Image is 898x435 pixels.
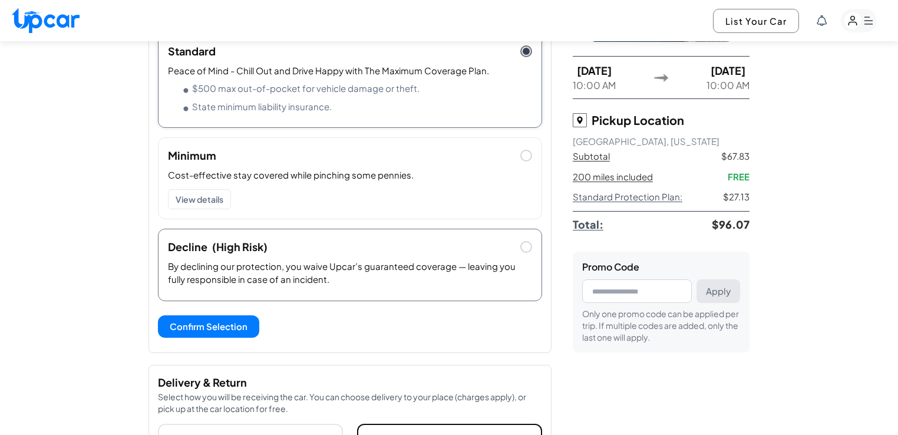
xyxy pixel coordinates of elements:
li: By declining our protection, you waive Upcar’s guaranteed coverage — leaving you fully responsibl... [168,260,532,291]
img: Upcar Logo [12,8,80,33]
strong: [DATE] [711,62,745,78]
h3: Standard [168,43,216,60]
p: [GEOGRAPHIC_DATA] , [US_STATE] [573,133,750,150]
span: 200 miles included [573,170,653,184]
span: $96.07 [712,216,750,233]
img: Arrow Icon [654,71,668,85]
span: $500 max out-of-pocket for vehicle damage or theft. [192,82,420,95]
p: Only one promo code can be applied per trip. If multiple codes are added, only the last one will ... [582,308,740,343]
h3: Delivery & Return [158,374,542,391]
span: Total: [573,216,603,233]
span: $27.13 [723,190,750,204]
h3: Decline [168,239,268,255]
button: View details [168,189,231,209]
h3: Minimum [168,147,216,164]
li: Cost-effective stay covered while pinching some pennies. [168,169,532,187]
span: State minimum liability insurance. [192,100,332,114]
h3: Promo Code [582,261,740,272]
span: 10:00 AM [706,78,750,93]
strong: [DATE] [577,62,612,78]
button: Apply [696,279,740,304]
li: Peace of Mind - Chill Out and Drive Happy with The Maximum Coverage Plan. [168,64,532,83]
span: (High Risk) [212,240,268,253]
span: • [182,85,190,92]
button: List Your Car [713,9,799,33]
p: Select how you will be receiving the car. You can choose delivery to your place (charges apply), ... [158,391,542,414]
img: Location Icon [573,113,587,127]
span: FREE [728,170,750,184]
span: Standard Protection Plan: [573,190,682,204]
h3: Pickup Location [573,113,750,127]
span: Subtotal [573,150,610,163]
span: 10:00 AM [573,78,616,93]
span: • [182,103,190,110]
span: $67.83 [721,150,750,163]
button: Confirm Selection [158,315,259,338]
